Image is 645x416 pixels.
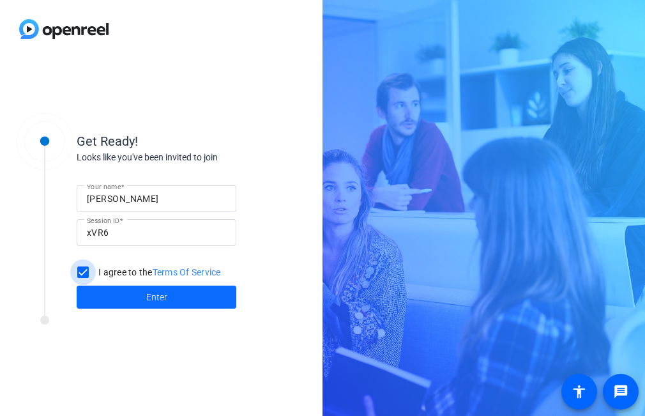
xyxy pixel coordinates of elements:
[87,217,119,224] mat-label: Session ID
[77,286,236,309] button: Enter
[153,267,221,277] a: Terms Of Service
[146,291,167,304] span: Enter
[96,266,221,279] label: I agree to the
[613,384,628,399] mat-icon: message
[87,183,121,190] mat-label: Your name
[77,132,332,151] div: Get Ready!
[572,384,587,399] mat-icon: accessibility
[77,151,332,164] div: Looks like you've been invited to join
